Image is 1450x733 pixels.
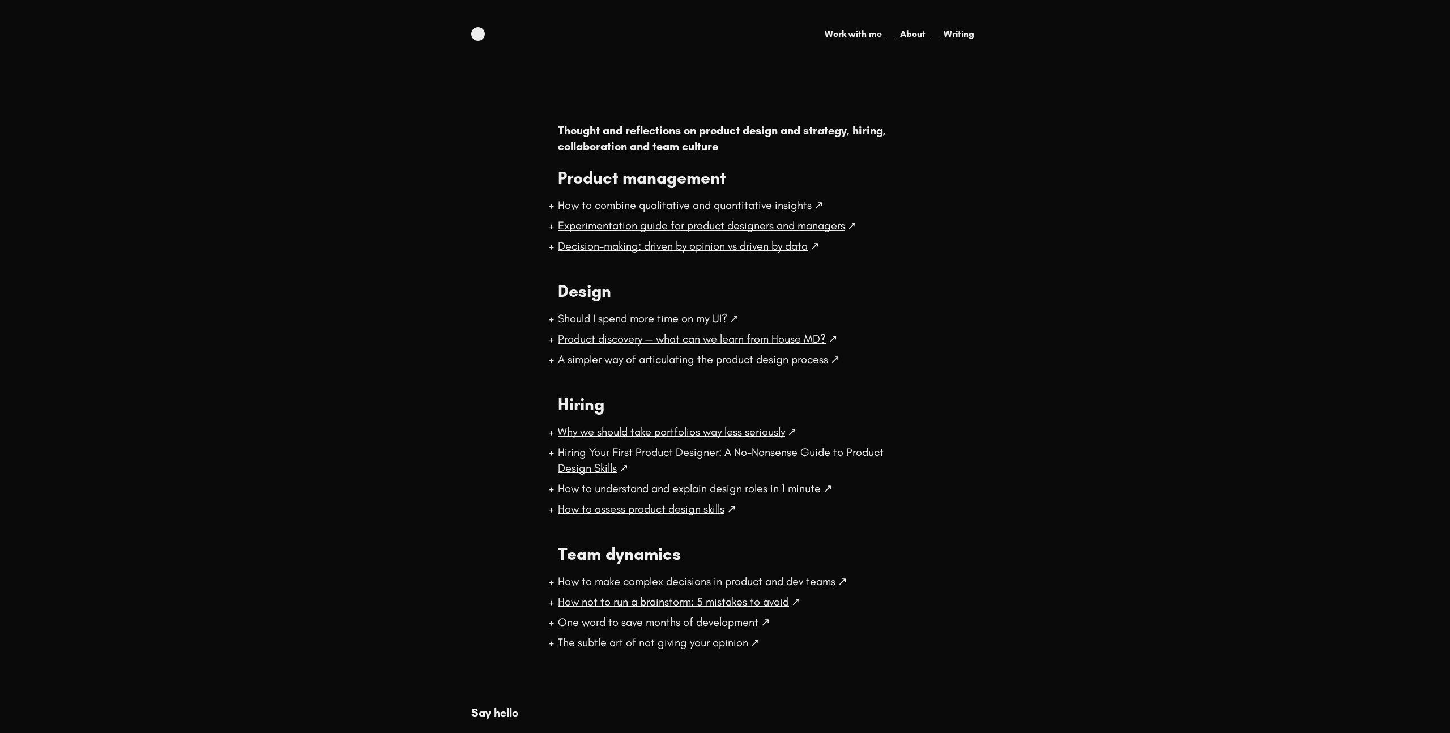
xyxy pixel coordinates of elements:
span: ↗ [828,332,838,346]
a: Should I spend more time on my UI? [558,312,727,325]
a: How to understand and explain design roles in 1 minute [558,481,821,495]
a: Why we should take portfolios way less seriously [558,425,785,438]
h2: Thought and reflections on product design and strategy, hiring, collaboration and team culture [558,122,892,154]
span: ↗ [830,352,840,366]
a: Writing [939,27,979,41]
span: ↗ [814,198,824,212]
span: ↗ [791,595,801,608]
span: ↗ [838,574,847,588]
span: ↗ [787,425,797,438]
a: How not to run a brainstorm: 5 mistakes to avoid [558,595,789,608]
span: ↗ [750,636,760,649]
h3: Hiring [558,394,892,415]
a: Work with me [820,27,886,41]
a: How to make complex decisions in product and dev teams [558,574,835,588]
a: Hiring Your First Product Designer: A No-Nonsense Guide to Product Design Skills [558,445,884,475]
span: ↗ [727,502,736,515]
a: Product discovery — what can we learn from House MD? [558,332,826,346]
a: One word to save months of development [558,615,758,629]
span: ↗ [761,615,770,629]
a: Decision-making: driven by opinion vs driven by data [558,239,808,253]
h3: Design [558,281,892,301]
h3: Team dynamics [558,544,892,564]
span: ↗ [810,239,820,253]
span: ↗ [823,481,833,495]
span: ↗ [847,219,857,232]
a: How to assess product design skills [558,502,724,515]
a: How to combine qualitative and quantitative insights [558,198,812,212]
h3: Say hello [471,705,979,721]
a: A simpler way of articulating the product design process [558,352,828,366]
a: About [895,27,930,41]
span: ↗ [619,461,629,475]
span: ↗ [730,312,739,325]
h3: Product management [558,168,892,188]
a: Experimentation guide for product designers and managers [558,219,845,232]
a: The subtle art of not giving your opinion [558,636,748,649]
